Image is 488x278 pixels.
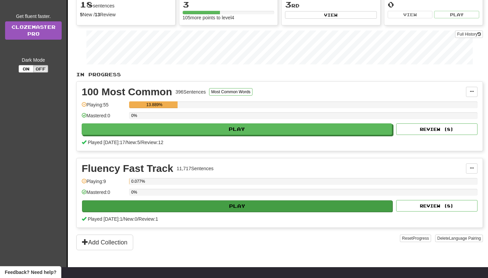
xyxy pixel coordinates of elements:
span: / [140,140,141,145]
button: Full History [455,31,483,38]
span: / [122,216,124,222]
span: Open feedback widget [5,269,56,276]
div: Mastered: 0 [82,112,126,123]
button: Play [82,200,392,212]
button: On [19,65,34,73]
strong: 5 [80,12,83,17]
span: Review: 12 [141,140,163,145]
span: Played [DATE]: 17 [88,140,125,145]
button: Review (8) [396,200,477,212]
div: rd [285,0,377,9]
div: 396 Sentences [176,88,206,95]
div: Playing: 55 [82,101,126,113]
button: Off [33,65,48,73]
button: View [388,11,433,18]
button: Most Common Words [209,88,252,96]
button: ResetProgress [400,235,431,242]
span: Progress [413,236,429,241]
div: Mastered: 0 [82,189,126,200]
div: Playing: 9 [82,178,126,189]
div: 3 [183,0,274,9]
div: New / Review [80,11,172,18]
div: 13.889% [131,101,178,108]
button: DeleteLanguage Pairing [435,235,483,242]
button: Play [434,11,479,18]
span: Played [DATE]: 1 [88,216,122,222]
div: 105 more points to level 4 [183,14,274,21]
strong: 13 [95,12,100,17]
button: Play [82,123,392,135]
button: Review (8) [396,123,477,135]
button: Add Collection [76,235,133,250]
div: sentences [80,0,172,9]
div: 11,717 Sentences [177,165,213,172]
a: ClozemasterPro [5,21,62,40]
button: View [285,11,377,19]
div: Get fluent faster. [5,13,62,20]
span: New: 0 [124,216,137,222]
span: / [125,140,126,145]
span: Review: 1 [139,216,158,222]
p: In Progress [76,71,483,78]
div: 100 Most Common [82,87,172,97]
div: Fluency Fast Track [82,163,173,174]
div: 0 [388,0,480,9]
div: Dark Mode [5,57,62,63]
span: / [137,216,139,222]
span: New: 5 [126,140,140,145]
span: Language Pairing [449,236,481,241]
